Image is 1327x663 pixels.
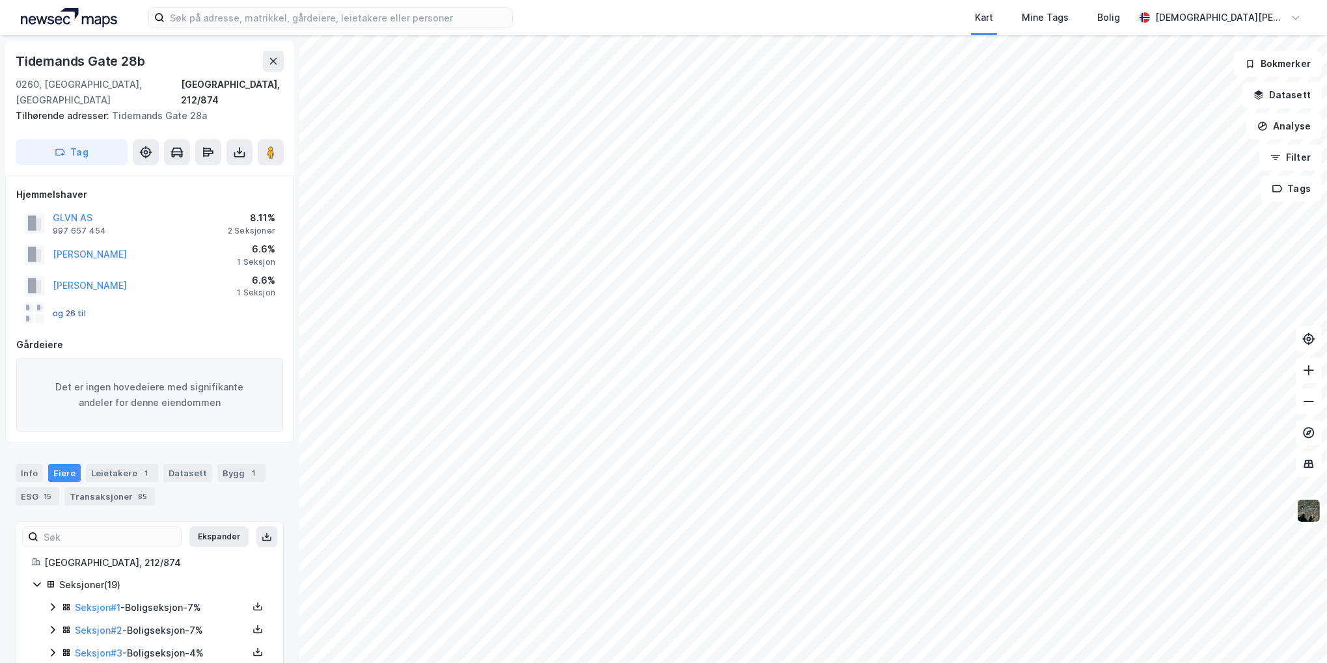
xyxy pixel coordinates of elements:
[16,187,283,202] div: Hjemmelshaver
[1261,176,1322,202] button: Tags
[16,110,112,121] span: Tilhørende adresser:
[140,467,153,480] div: 1
[75,600,248,616] div: - Boligseksjon - 7%
[189,526,249,547] button: Ekspander
[1259,144,1322,170] button: Filter
[16,464,43,482] div: Info
[237,257,275,267] div: 1 Seksjon
[53,226,106,236] div: 997 657 454
[86,464,158,482] div: Leietakere
[237,273,275,288] div: 6.6%
[59,577,267,593] div: Seksjoner ( 19 )
[1097,10,1120,25] div: Bolig
[1246,113,1322,139] button: Analyse
[217,464,266,482] div: Bygg
[1022,10,1069,25] div: Mine Tags
[16,337,283,353] div: Gårdeiere
[75,602,120,613] a: Seksjon#1
[1296,498,1321,523] img: 9k=
[75,647,122,658] a: Seksjon#3
[228,226,275,236] div: 2 Seksjoner
[1155,10,1285,25] div: [DEMOGRAPHIC_DATA][PERSON_NAME]
[165,8,512,27] input: Søk på adresse, matrikkel, gårdeiere, leietakere eller personer
[16,358,283,432] div: Det er ingen hovedeiere med signifikante andeler for denne eiendommen
[135,490,150,503] div: 85
[237,241,275,257] div: 6.6%
[75,623,248,638] div: - Boligseksjon - 7%
[16,108,273,124] div: Tidemands Gate 28a
[16,77,181,108] div: 0260, [GEOGRAPHIC_DATA], [GEOGRAPHIC_DATA]
[181,77,284,108] div: [GEOGRAPHIC_DATA], 212/874
[44,555,267,571] div: [GEOGRAPHIC_DATA], 212/874
[48,464,81,482] div: Eiere
[41,490,54,503] div: 15
[64,487,155,506] div: Transaksjoner
[237,288,275,298] div: 1 Seksjon
[16,487,59,506] div: ESG
[247,467,260,480] div: 1
[21,8,117,27] img: logo.a4113a55bc3d86da70a041830d287a7e.svg
[975,10,993,25] div: Kart
[75,625,122,636] a: Seksjon#2
[1234,51,1322,77] button: Bokmerker
[163,464,212,482] div: Datasett
[1262,601,1327,663] iframe: Chat Widget
[228,210,275,226] div: 8.11%
[1242,82,1322,108] button: Datasett
[75,645,248,661] div: - Boligseksjon - 4%
[38,527,181,547] input: Søk
[16,139,128,165] button: Tag
[16,51,147,72] div: Tidemands Gate 28b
